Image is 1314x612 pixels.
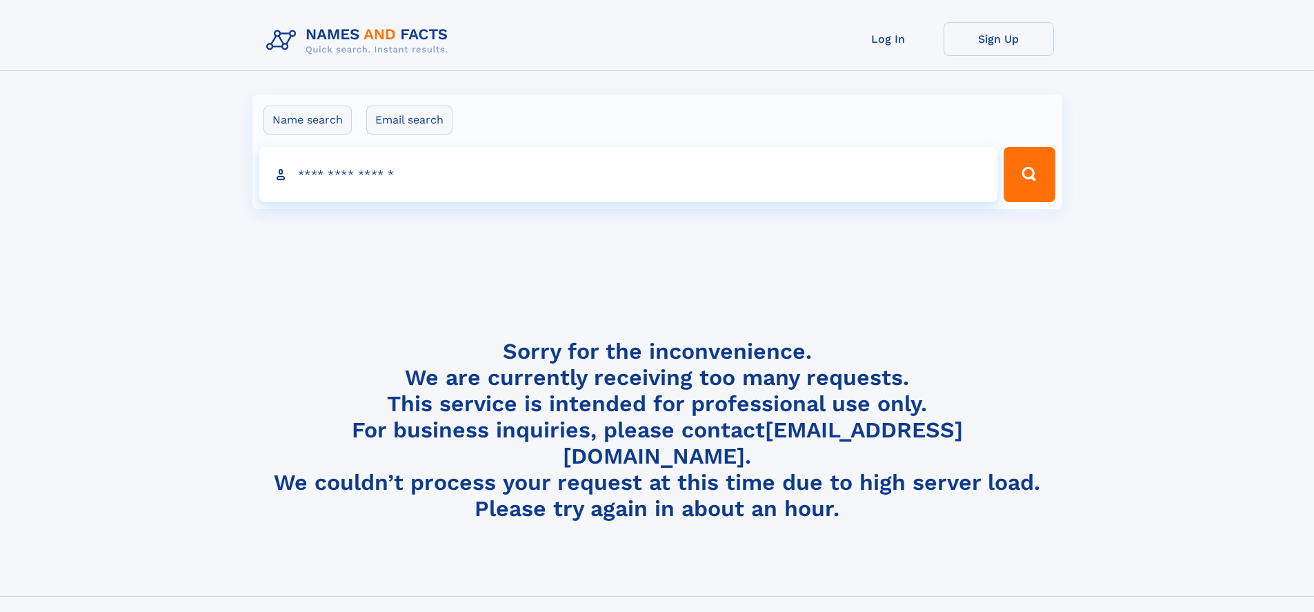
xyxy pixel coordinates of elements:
[261,338,1054,522] h4: Sorry for the inconvenience. We are currently receiving too many requests. This service is intend...
[1004,147,1055,202] button: Search Button
[259,147,998,202] input: search input
[261,22,459,59] img: Logo Names and Facts
[366,106,452,135] label: Email search
[833,22,944,56] a: Log In
[944,22,1054,56] a: Sign Up
[263,106,352,135] label: Name search
[563,417,963,469] a: [EMAIL_ADDRESS][DOMAIN_NAME]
